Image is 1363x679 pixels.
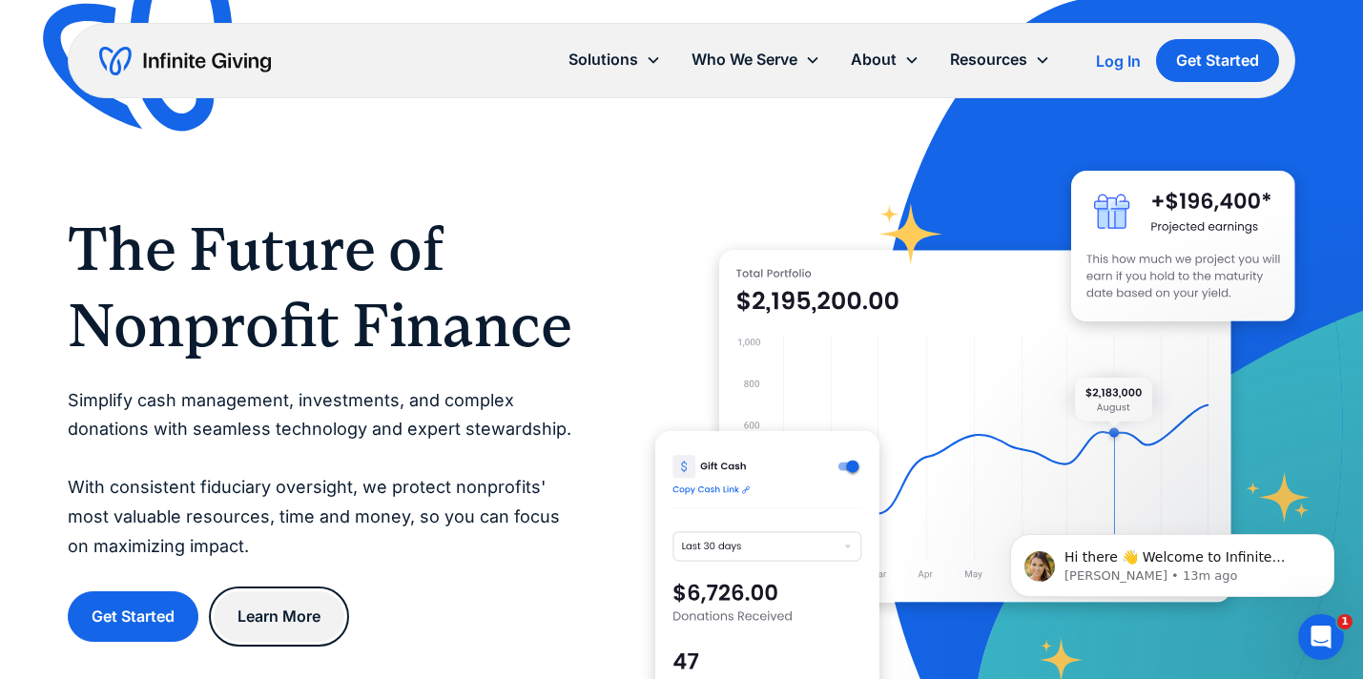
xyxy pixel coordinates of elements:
[719,250,1230,603] img: nonprofit donation platform
[676,39,836,80] div: Who We Serve
[1096,53,1141,69] div: Log In
[1298,614,1344,660] iframe: Intercom live chat
[68,591,198,642] a: Get Started
[851,47,897,72] div: About
[836,39,935,80] div: About
[950,47,1027,72] div: Resources
[1247,472,1311,523] img: fundraising star
[1337,614,1353,629] span: 1
[692,47,797,72] div: Who We Serve
[68,211,579,363] h1: The Future of Nonprofit Finance
[1156,39,1279,82] a: Get Started
[935,39,1065,80] div: Resources
[568,47,638,72] div: Solutions
[214,591,344,642] a: Learn More
[68,386,579,562] p: Simplify cash management, investments, and complex donations with seamless technology and expert ...
[1096,50,1141,72] a: Log In
[553,39,676,80] div: Solutions
[99,46,271,76] a: home
[981,494,1363,628] iframe: Intercom notifications message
